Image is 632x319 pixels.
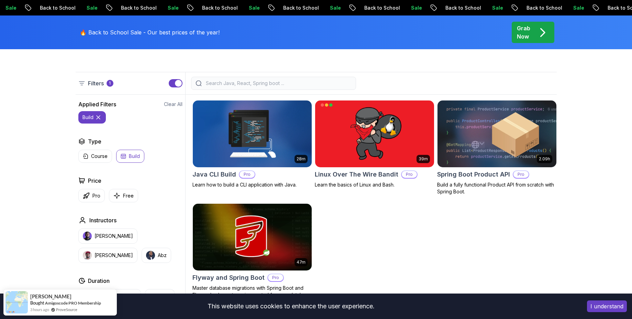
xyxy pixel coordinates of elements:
p: Sale [76,4,98,11]
p: Back to School [273,4,319,11]
p: [PERSON_NAME] [95,233,133,240]
p: Back to School [435,4,481,11]
p: 28m [297,156,306,162]
a: Linux Over The Wire Bandit card39mLinux Over The Wire BanditProLearn the basics of Linux and Bash. [315,100,434,188]
span: Bought [30,300,44,306]
p: 1-3 Hours [115,292,136,299]
a: Flyway and Spring Boot card47mFlyway and Spring BootProMaster database migrations with Spring Boo... [192,203,312,305]
p: Back to School [516,4,563,11]
p: [PERSON_NAME] [95,252,133,259]
p: Back to School [29,4,76,11]
p: Back to School [110,4,157,11]
p: Back to School [354,4,400,11]
p: Sale [319,4,341,11]
span: 3 hours ago [30,307,49,312]
img: instructor img [146,251,155,260]
p: Grab Now [517,24,530,41]
p: Sale [157,4,179,11]
button: build [78,111,106,124]
p: 47m [297,259,306,265]
img: Linux Over The Wire Bandit card [315,100,434,167]
p: Back to School [191,4,238,11]
h2: Applied Filters [78,100,116,108]
button: instructor imgAbz [142,248,171,263]
p: Pro [513,171,529,178]
button: 1-3 Hours [111,289,141,302]
input: Search Java, React, Spring boot ... [204,80,352,87]
p: Pro [240,171,255,178]
p: Sale [400,4,422,11]
button: Accept cookies [587,300,627,312]
button: instructor img[PERSON_NAME] [78,228,137,244]
span: [PERSON_NAME] [30,294,71,299]
p: 2.09h [539,156,550,162]
p: Learn how to build a CLI application with Java. [192,181,312,188]
img: Flyway and Spring Boot card [193,204,312,270]
h2: Price [88,177,101,185]
button: Clear All [164,101,182,108]
p: Pro [402,171,417,178]
a: Amigoscode PRO Membership [45,300,101,306]
p: Build a fully functional Product API from scratch with Spring Boot. [437,181,557,195]
p: Pro [268,274,283,281]
p: Sale [481,4,503,11]
button: Course [78,150,112,163]
p: Master database migrations with Spring Boot and Flyway. Implement version control for your databa... [192,285,312,305]
button: Free [109,189,138,202]
p: Sale [563,4,585,11]
p: 39m [419,156,428,162]
button: Pro [78,189,105,202]
h2: Flyway and Spring Boot [192,273,265,283]
p: 🔥 Back to School Sale - Our best prices of the year! [80,28,220,36]
button: instructor img[PERSON_NAME] [78,248,137,263]
img: provesource social proof notification image [5,291,28,313]
p: Abz [158,252,167,259]
p: Learn the basics of Linux and Bash. [315,181,434,188]
p: Build [129,153,140,160]
h2: Type [88,137,101,146]
button: Build [116,150,144,163]
button: +3 Hours [145,289,175,302]
img: Java CLI Build card [190,99,314,169]
h2: Spring Boot Product API [437,170,510,179]
p: Filters [88,79,104,87]
a: ProveSource [56,307,77,312]
h2: Duration [88,277,110,285]
h2: Java CLI Build [192,170,236,179]
img: instructor img [83,232,92,241]
h2: Linux Over The Wire Bandit [315,170,398,179]
img: Spring Boot Product API card [437,100,556,167]
p: Course [91,153,108,160]
p: Free [123,192,134,199]
a: Java CLI Build card28mJava CLI BuildProLearn how to build a CLI application with Java. [192,100,312,188]
p: 1 [109,81,111,86]
h2: Instructors [89,216,117,224]
img: instructor img [83,251,92,260]
p: build [82,114,93,121]
div: This website uses cookies to enhance the user experience. [5,299,577,314]
p: +3 Hours [149,292,170,299]
p: Sale [238,4,260,11]
a: Spring Boot Product API card2.09hSpring Boot Product APIProBuild a fully functional Product API f... [437,100,557,195]
p: Pro [92,192,100,199]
